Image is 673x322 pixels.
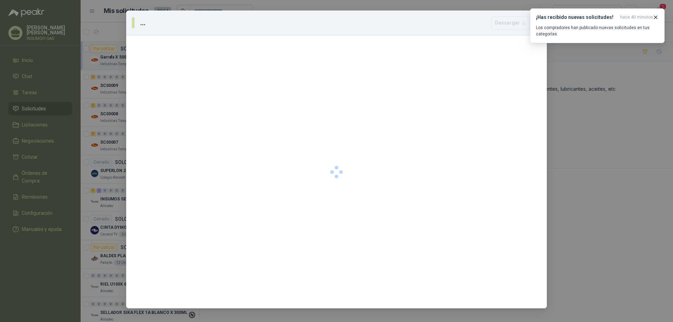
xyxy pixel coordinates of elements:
[620,14,653,20] span: hace 40 minutos
[491,16,530,29] button: Descargar
[530,8,665,43] button: ¡Has recibido nuevas solicitudes!hace 40 minutos Los compradores han publicado nuevas solicitudes...
[536,25,659,37] p: Los compradores han publicado nuevas solicitudes en tus categorías.
[140,18,148,28] h3: ...
[536,14,617,20] h3: ¡Has recibido nuevas solicitudes!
